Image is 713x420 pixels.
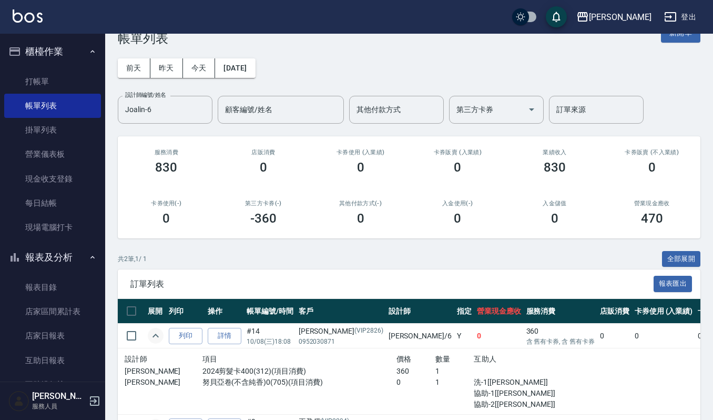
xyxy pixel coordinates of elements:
[4,299,101,324] a: 店家區間累計表
[4,118,101,142] a: 掛單列表
[296,299,386,324] th: 客戶
[386,299,454,324] th: 設計師
[244,299,296,324] th: 帳單編號/時間
[357,211,364,226] h3: 0
[299,337,383,346] p: 0952030871
[396,377,435,388] p: 0
[454,324,474,348] td: Y
[4,244,101,271] button: 報表及分析
[654,278,692,288] a: 報表匯出
[13,9,43,23] img: Logo
[4,69,101,94] a: 打帳單
[205,299,244,324] th: 操作
[169,328,202,344] button: 列印
[519,149,591,156] h2: 業績收入
[247,337,293,346] p: 10/08 (三) 18:08
[435,355,451,363] span: 數量
[474,388,590,399] p: 協助-1[[PERSON_NAME]]
[632,324,696,348] td: 0
[202,377,396,388] p: 努貝亞卷(不含純香)0(705)(項目消費)
[526,337,595,346] p: 含 舊有卡券, 含 舊有卡券
[4,324,101,348] a: 店家日報表
[396,355,412,363] span: 價格
[474,399,590,410] p: 協助-2[[PERSON_NAME]]
[454,160,461,175] h3: 0
[4,167,101,191] a: 現金收支登錄
[454,211,461,226] h3: 0
[654,276,692,292] button: 報表匯出
[130,279,654,289] span: 訂單列表
[551,211,558,226] h3: 0
[474,377,590,388] p: 洗-1[[PERSON_NAME]]
[4,142,101,166] a: 營業儀表板
[260,160,267,175] h3: 0
[148,328,164,344] button: expand row
[597,324,632,348] td: 0
[125,355,147,363] span: 設計師
[208,328,241,344] a: 詳情
[524,324,597,348] td: 360
[474,355,496,363] span: 互助人
[661,27,700,37] a: 新開單
[130,149,202,156] h3: 服務消費
[183,58,216,78] button: 今天
[597,299,632,324] th: 店販消費
[474,299,524,324] th: 營業現金應收
[519,200,591,207] h2: 入金儲值
[546,6,567,27] button: save
[616,149,688,156] h2: 卡券販賣 (不入業績)
[32,402,86,411] p: 服務人員
[32,391,86,402] h5: [PERSON_NAME]
[324,200,396,207] h2: 其他付款方式(-)
[572,6,656,28] button: [PERSON_NAME]
[4,38,101,65] button: 櫃檯作業
[118,31,168,46] h3: 帳單列表
[166,299,205,324] th: 列印
[4,373,101,397] a: 互助排行榜
[396,366,435,377] p: 360
[524,299,597,324] th: 服務消費
[523,101,540,118] button: Open
[150,58,183,78] button: 昨天
[386,324,454,348] td: [PERSON_NAME] /6
[118,254,147,264] p: 共 2 筆, 1 / 1
[8,391,29,412] img: Person
[435,377,474,388] p: 1
[202,355,218,363] span: 項目
[125,91,166,99] label: 設計師編號/姓名
[354,326,383,337] p: (VIP2826)
[641,211,663,226] h3: 470
[228,200,300,207] h2: 第三方卡券(-)
[324,149,396,156] h2: 卡券使用 (入業績)
[454,299,474,324] th: 指定
[660,7,700,27] button: 登出
[4,191,101,215] a: 每日結帳
[162,211,170,226] h3: 0
[4,348,101,373] a: 互助日報表
[357,160,364,175] h3: 0
[155,160,177,175] h3: 830
[299,326,383,337] div: [PERSON_NAME]
[616,200,688,207] h2: 營業現金應收
[118,58,150,78] button: 前天
[544,160,566,175] h3: 830
[130,200,202,207] h2: 卡券使用(-)
[4,275,101,299] a: 報表目錄
[422,149,494,156] h2: 卡券販賣 (入業績)
[422,200,494,207] h2: 入金使用(-)
[215,58,255,78] button: [DATE]
[4,215,101,239] a: 現場電腦打卡
[648,160,656,175] h3: 0
[435,366,474,377] p: 1
[632,299,696,324] th: 卡券使用 (入業績)
[244,324,296,348] td: #14
[145,299,166,324] th: 展開
[662,251,701,267] button: 全部展開
[228,149,300,156] h2: 店販消費
[125,377,202,388] p: [PERSON_NAME]
[474,324,524,348] td: 0
[125,366,202,377] p: [PERSON_NAME]
[250,211,277,226] h3: -360
[202,366,396,377] p: 2024剪髮卡400(312)(項目消費)
[4,94,101,118] a: 帳單列表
